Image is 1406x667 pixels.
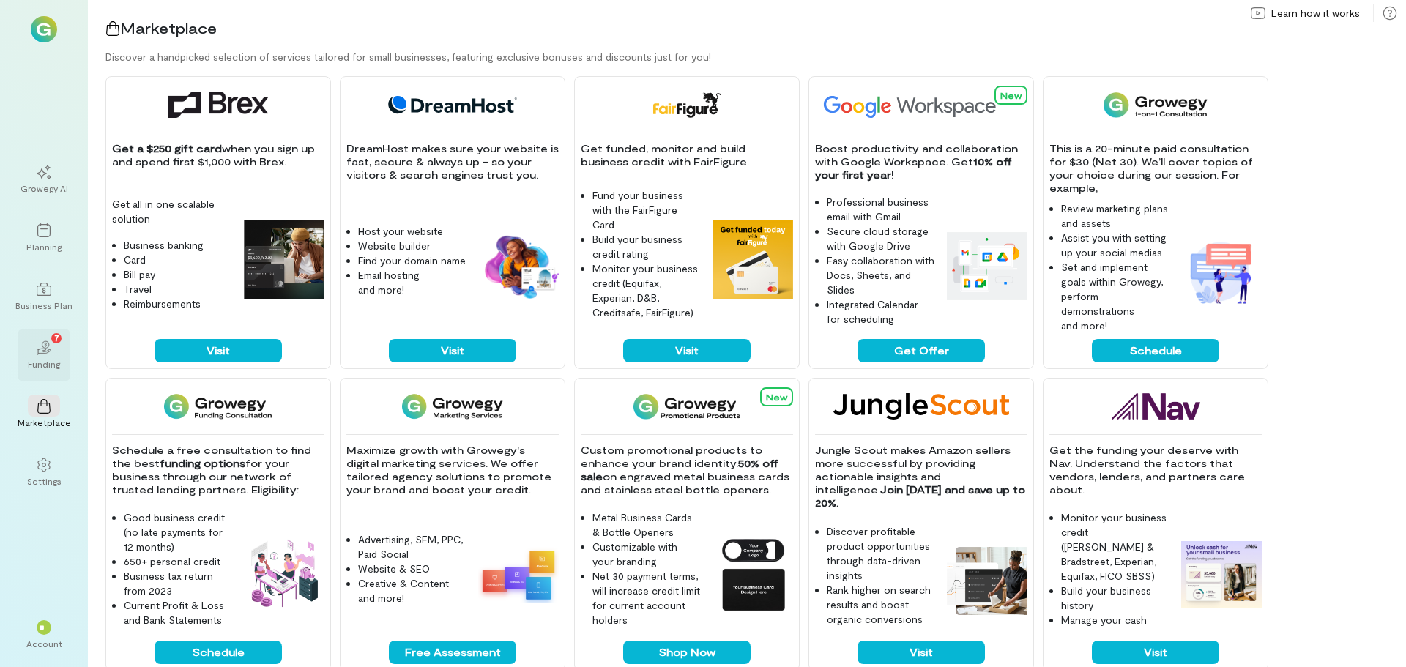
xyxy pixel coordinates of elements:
li: Good business credit (no late payments for 12 months) [124,510,232,554]
p: Get the funding your deserve with Nav. Understand the factors that vendors, lenders, and partners... [1049,444,1262,496]
li: Monitor your business credit (Equifax, Experian, D&B, Creditsafe, FairFigure) [592,261,701,320]
li: Easy collaboration with Docs, Sheets, and Slides [827,253,935,297]
li: Integrated Calendar for scheduling [827,297,935,327]
div: Planning [26,241,62,253]
li: Secure cloud storage with Google Drive [827,224,935,253]
li: Professional business email with Gmail [827,195,935,224]
li: Current Profit & Loss and Bank Statements [124,598,232,627]
li: Creative & Content and more! [358,576,466,605]
li: Travel [124,282,232,297]
img: FairFigure [652,92,721,118]
img: Funding Consultation [164,393,272,420]
a: Business Plan [18,270,70,323]
li: Bill pay [124,267,232,282]
button: Visit [155,339,282,362]
img: Nav feature [1181,541,1262,608]
li: Email hosting and more! [358,268,466,297]
li: Host your website [358,224,466,239]
li: Card [124,253,232,267]
li: Metal Business Cards & Bottle Openers [592,510,701,540]
img: Growegy Promo Products [633,393,741,420]
p: when you sign up and spend first $1,000 with Brex. [112,142,324,168]
li: Rank higher on search results and boost organic conversions [827,583,935,627]
li: Fund your business with the FairFigure Card [592,188,701,232]
li: Review marketing plans and assets [1061,201,1169,231]
img: Google Workspace feature [947,232,1027,299]
img: Nav [1112,393,1200,420]
p: Custom promotional products to enhance your brand identity. on engraved metal business cards and ... [581,444,793,496]
a: Growegy AI [18,153,70,206]
a: Funding [18,329,70,381]
button: Get Offer [858,339,985,362]
p: Get all in one scalable solution [112,197,232,226]
img: Growegy Promo Products feature [713,534,793,614]
div: Marketplace [18,417,71,428]
span: 7 [54,331,59,344]
img: DreamHost feature [478,233,559,300]
div: Account [26,638,62,649]
strong: Join [DATE] and save up to 20%. [815,483,1028,509]
li: Net 30 payment terms, will increase credit limit for current account holders [592,569,701,627]
li: 650+ personal credit [124,554,232,569]
div: Business Plan [15,299,72,311]
img: Brex [168,92,268,118]
li: Website & SEO [358,562,466,576]
img: DreamHost [383,92,522,118]
button: Shop Now [623,641,751,664]
li: Reimbursements [124,297,232,311]
button: Visit [1092,641,1219,664]
li: Manage your cash [1061,613,1169,627]
button: Free Assessment [389,641,516,664]
span: Marketplace [120,19,217,37]
a: Settings [18,446,70,499]
p: Schedule a free consultation to find the best for your business through our network of trusted le... [112,444,324,496]
li: Customizable with your branding [592,540,701,569]
li: Set and implement goals within Growegy, perform demonstrations and more! [1061,260,1169,333]
p: Maximize growth with Growegy's digital marketing services. We offer tailored agency solutions to ... [346,444,559,496]
button: Schedule [155,641,282,664]
img: Growegy - Marketing Services feature [478,545,559,603]
img: 1-on-1 Consultation feature [1181,232,1262,313]
strong: funding options [160,457,245,469]
p: DreamHost makes sure your website is fast, secure & always up - so your visitors & search engines... [346,142,559,182]
span: New [1000,90,1022,100]
div: Settings [27,475,62,487]
li: Assist you with setting up your social medias [1061,231,1169,260]
p: Boost productivity and collaboration with Google Workspace. Get ! [815,142,1027,182]
img: Jungle Scout feature [947,547,1027,615]
div: Growegy AI [21,182,68,194]
img: Jungle Scout [833,393,1009,420]
li: Business tax return from 2023 [124,569,232,598]
button: Visit [623,339,751,362]
img: 1-on-1 Consultation [1104,92,1207,118]
a: Planning [18,212,70,264]
strong: Get a $250 gift card [112,142,222,154]
strong: 10% off your first year [815,155,1015,181]
a: Marketplace [18,387,70,440]
div: Funding [28,358,60,370]
img: Brex feature [244,220,324,300]
li: Discover profitable product opportunities through data-driven insights [827,524,935,583]
img: FairFigure feature [713,220,793,300]
li: Advertising, SEM, PPC, Paid Social [358,532,466,562]
li: Build your business credit rating [592,232,701,261]
li: Website builder [358,239,466,253]
p: This is a 20-minute paid consultation for $30 (Net 30). We’ll cover topics of your choice during ... [1049,142,1262,195]
img: Google Workspace [815,92,1030,118]
div: Discover a handpicked selection of services tailored for small businesses, featuring exclusive bo... [105,50,1406,64]
img: Growegy - Marketing Services [402,393,504,420]
span: Learn how it works [1271,6,1360,21]
strong: 50% off sale [581,457,781,482]
button: Schedule [1092,339,1219,362]
button: Visit [858,641,985,664]
li: Build your business history [1061,584,1169,613]
span: New [766,392,787,402]
li: Find your domain name [358,253,466,268]
p: Jungle Scout makes Amazon sellers more successful by providing actionable insights and intelligence. [815,444,1027,510]
img: Funding Consultation feature [244,534,324,614]
button: Visit [389,339,516,362]
li: Business banking [124,238,232,253]
li: Monitor your business credit ([PERSON_NAME] & Bradstreet, Experian, Equifax, FICO SBSS) [1061,510,1169,584]
p: Get funded, monitor and build business credit with FairFigure. [581,142,793,168]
